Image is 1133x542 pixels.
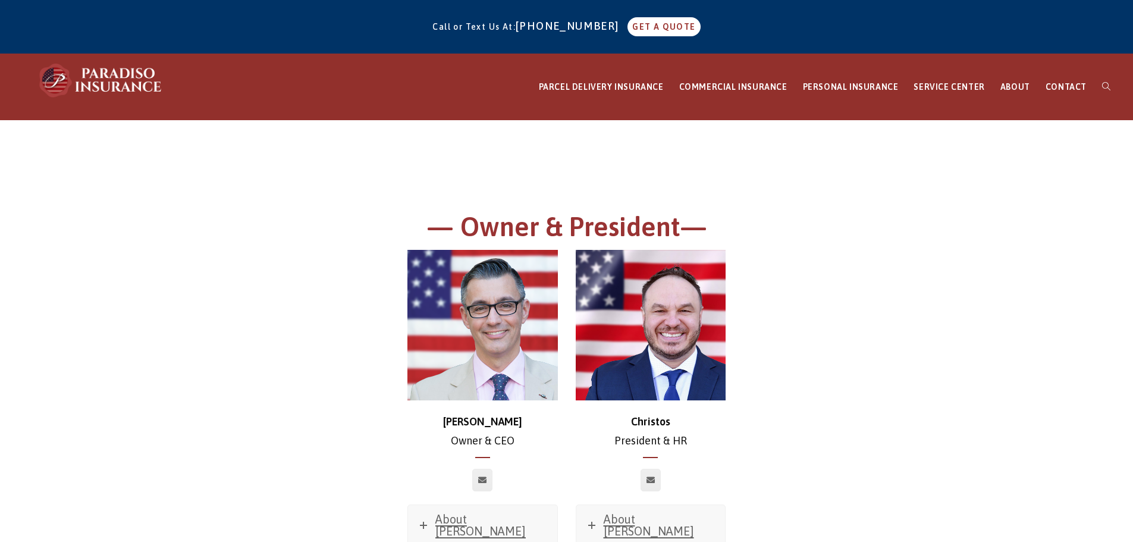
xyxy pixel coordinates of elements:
h1: — Owner & President— [240,209,894,250]
span: About [PERSON_NAME] [604,512,694,538]
img: Paradiso Insurance [36,62,167,98]
img: Christos_500x500 [576,250,726,400]
strong: [PERSON_NAME] [443,415,522,428]
a: CONTACT [1038,54,1094,120]
strong: Christos [631,415,670,428]
a: SERVICE CENTER [906,54,992,120]
span: COMMERCIAL INSURANCE [679,82,787,92]
a: [PHONE_NUMBER] [516,20,625,32]
span: Call or Text Us At: [432,22,516,32]
span: PARCEL DELIVERY INSURANCE [539,82,664,92]
span: CONTACT [1046,82,1087,92]
a: ABOUT [993,54,1038,120]
a: COMMERCIAL INSURANCE [671,54,795,120]
span: PERSONAL INSURANCE [803,82,899,92]
span: SERVICE CENTER [914,82,984,92]
img: chris-500x500 (1) [407,250,558,400]
a: PARCEL DELIVERY INSURANCE [531,54,671,120]
a: PERSONAL INSURANCE [795,54,906,120]
p: President & HR [576,412,726,451]
span: ABOUT [1000,82,1030,92]
p: Owner & CEO [407,412,558,451]
span: About [PERSON_NAME] [435,512,526,538]
a: GET A QUOTE [627,17,700,36]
